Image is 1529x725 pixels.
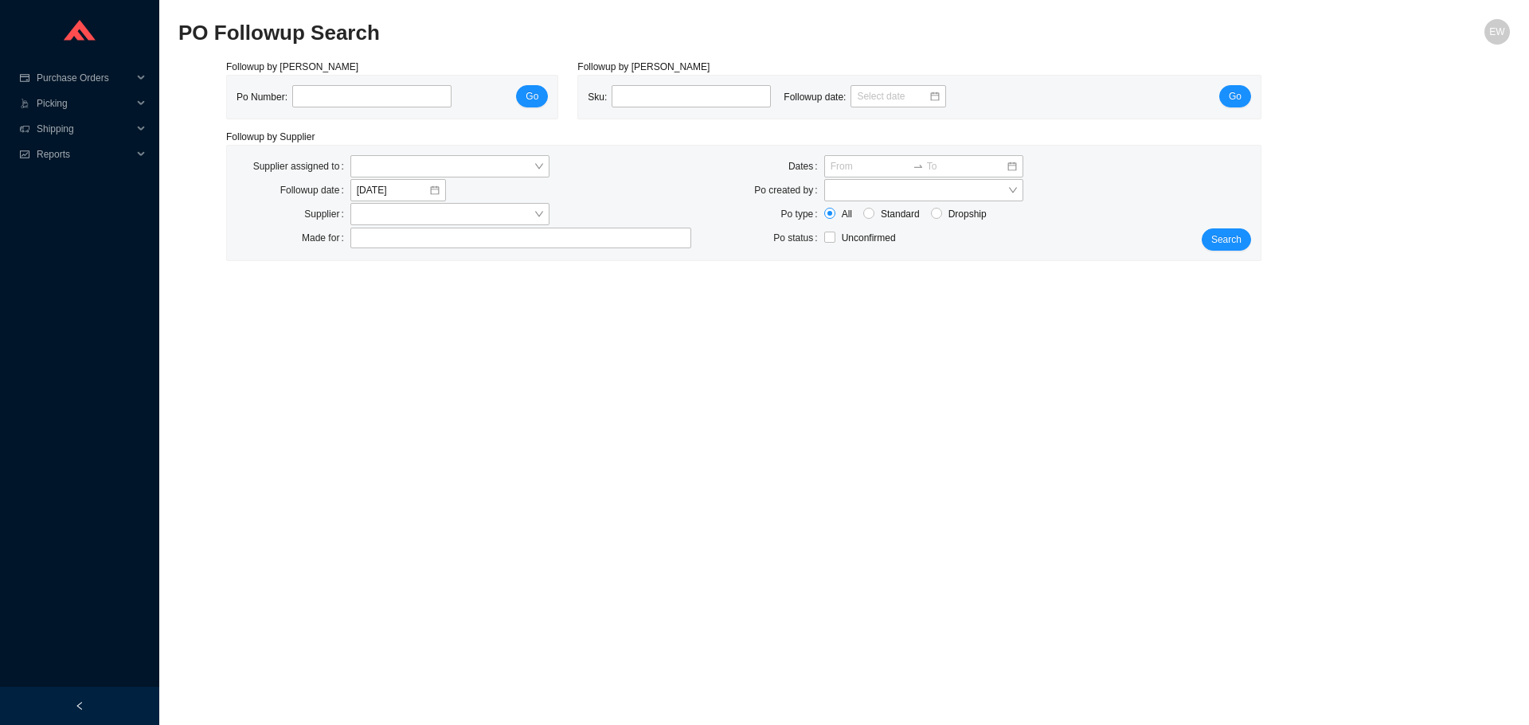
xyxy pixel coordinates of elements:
[19,73,30,83] span: credit-card
[178,19,1177,47] h2: PO Followup Search
[857,88,929,104] input: Select date
[842,232,896,244] span: Unconfirmed
[37,65,132,91] span: Purchase Orders
[588,85,959,109] div: Sku: Followup date:
[37,91,132,116] span: Picking
[75,701,84,711] span: left
[237,85,464,109] div: Po Number:
[1219,85,1251,107] button: Go
[1211,232,1242,248] span: Search
[19,150,30,159] span: fund
[913,161,924,172] span: swap-right
[1202,228,1251,251] button: Search
[357,182,428,198] input: 8/25/2025
[577,61,710,72] span: Followup by [PERSON_NAME]
[927,158,1006,174] input: To
[37,142,132,167] span: Reports
[773,227,823,249] label: Po status:
[280,179,350,201] label: Followup date:
[1489,19,1504,45] span: EW
[226,131,315,142] span: Followup by Supplier
[226,61,358,72] span: Followup by [PERSON_NAME]
[1229,88,1242,104] span: Go
[781,203,824,225] label: Po type:
[788,155,824,177] label: Dates:
[942,206,993,222] span: Dropship
[835,206,858,222] span: All
[913,161,924,172] span: to
[516,85,548,107] button: Go
[253,155,350,177] label: Supplier assigned to
[754,179,823,201] label: Po created by:
[304,203,350,225] label: Supplier:
[874,206,926,222] span: Standard
[526,88,538,104] span: Go
[37,116,132,142] span: Shipping
[302,227,350,249] label: Made for:
[831,158,909,174] input: From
